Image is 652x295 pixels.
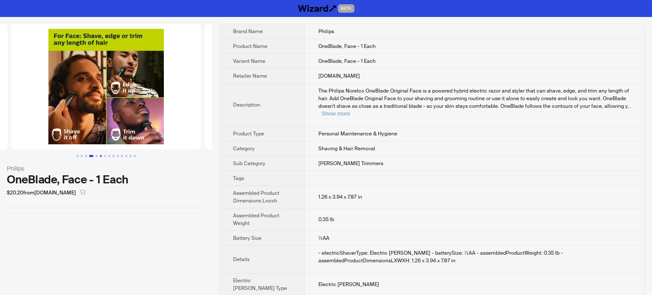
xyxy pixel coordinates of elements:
[318,73,360,79] span: [DOMAIN_NAME]
[318,281,379,288] span: Electric [PERSON_NAME]
[318,145,375,152] span: Shaving & Hair Removal
[134,155,136,157] button: Go to slide 14
[7,173,205,186] div: OneBlade, Face - 1 Each
[121,155,123,157] button: Go to slide 11
[318,28,334,35] span: Philips
[7,186,205,199] div: $20.20 from [DOMAIN_NAME]
[81,155,83,157] button: Go to slide 2
[7,164,205,173] div: Philips
[233,101,260,108] span: Description
[318,130,397,137] span: Personal Maintenance & Hygiene
[104,155,106,157] button: Go to slide 7
[233,235,261,242] span: Battery Size
[96,155,98,157] button: Go to slide 5
[233,190,279,204] span: Assembled Product Dimensions Lxwxh
[76,155,79,157] button: Go to slide 1
[233,58,265,65] span: Variant Name
[11,24,201,149] img: OneBlade, Face - 1 Each OneBlade, Face - 1 Each image 4
[233,212,279,227] span: Assembled Product Weight
[108,155,110,157] button: Go to slide 8
[80,190,85,195] span: select
[233,160,265,167] span: Sub Category
[233,28,263,35] span: Brand Name
[129,155,132,157] button: Go to slide 13
[233,145,255,152] span: Category
[318,43,376,50] span: OneBlade, Face - 1 Each
[233,43,267,50] span: Product Name
[89,155,93,157] button: Go to slide 4
[233,277,287,292] span: Electric [PERSON_NAME] Type
[85,155,87,157] button: Go to slide 3
[318,249,631,264] div: - electricShaverType: Electric Shaver - batterySize: ​½AA - assembledProductWeight: 0.35 lb - ass...
[318,160,383,167] span: [PERSON_NAME] Trimmers
[318,58,376,65] span: OneBlade, Face - 1 Each
[322,110,350,117] button: Expand
[233,256,250,263] span: Details
[233,130,264,137] span: Product Type
[318,194,362,200] span: 1.26 x 3.94 x 7.87 in
[112,155,115,157] button: Go to slide 9
[233,175,244,182] span: Tags
[627,103,631,110] span: ...
[125,155,127,157] button: Go to slide 12
[233,73,267,79] span: Retailer Name
[338,4,354,13] span: BETA
[318,235,329,242] span: ​½AA
[318,87,629,110] span: The Philips Norelco OneBlade Original Face is a powered hybrid electric razor and styler that can...
[318,216,334,223] span: 0.35 lb
[318,87,631,118] div: The Philips Norelco OneBlade Original Face is a powered hybrid electric razor and styler that can...
[205,24,395,149] img: OneBlade, Face - 1 Each OneBlade, Face - 1 Each image 5
[100,155,102,157] button: Go to slide 6
[117,155,119,157] button: Go to slide 10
